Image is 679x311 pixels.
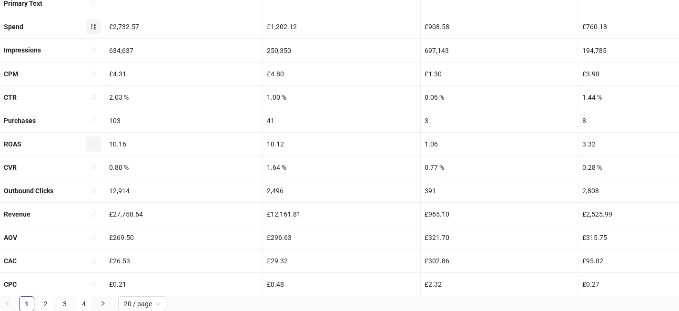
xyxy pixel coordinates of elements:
div: 2,496 [263,179,420,202]
div: 250,350 [263,39,420,62]
div: 12,914 [105,179,263,202]
div: 1.64 % [263,156,420,179]
div: £0.48 [263,273,420,296]
span: sort-ascending [90,164,97,170]
a: 3 [58,297,72,311]
div: £27,758.64 [105,203,263,226]
div: 634,637 [105,39,263,62]
span: sort-ascending [90,93,97,100]
b: CPM [4,70,18,78]
b: ROAS [4,140,21,148]
div: 1.00 % [263,86,420,109]
b: CTR [4,93,17,101]
span: sort-ascending [90,117,97,124]
b: Spend [4,23,23,31]
span: sort-ascending [90,211,97,218]
span: sort-ascending [90,187,97,194]
div: £12,161.81 [263,203,420,226]
div: 391 [421,179,578,202]
span: right [100,301,106,306]
div: £2,732.57 [105,15,263,38]
div: 0.80 % [105,156,263,179]
div: £908.58 [421,15,578,38]
span: sort-ascending [90,140,97,147]
b: Impressions [4,46,41,54]
span: sort-descending [90,23,97,30]
div: 0.06 % [421,86,578,109]
span: left [5,301,10,306]
a: 4 [77,297,91,311]
div: 41 [263,109,420,132]
div: 10.16 [105,133,263,155]
div: £4.31 [105,62,263,85]
b: Revenue [4,210,30,218]
div: £2.32 [421,273,578,296]
div: £965.10 [421,203,578,226]
a: 1 [20,297,34,311]
a: 2 [39,297,53,311]
b: AOV [4,234,17,241]
div: £29.32 [263,249,420,272]
div: 697,143 [421,39,578,62]
div: 103 [105,109,263,132]
b: CPC [4,280,17,288]
div: £1.30 [421,62,578,85]
div: 2.03 % [105,86,263,109]
div: £302.86 [421,249,578,272]
div: £269.50 [105,226,263,249]
b: CAC [4,257,17,265]
span: sort-ascending [90,258,97,264]
div: 3 [421,109,578,132]
span: sort-ascending [90,281,97,288]
div: £4.80 [263,62,420,85]
div: 0.77 % [421,156,578,179]
div: £321.70 [421,226,578,249]
span: sort-ascending [90,234,97,241]
div: £26.53 [105,249,263,272]
span: sort-ascending [90,47,97,53]
b: Purchases [4,117,36,124]
b: CVR [4,164,17,171]
span: sort-ascending [90,70,97,77]
div: 10.12 [263,133,420,155]
div: £0.21 [105,273,263,296]
div: 1.06 [421,133,578,155]
span: 20 / page [124,297,161,311]
div: £296.63 [263,226,420,249]
div: £1,202.12 [263,15,420,38]
b: Outbound Clicks [4,187,53,195]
